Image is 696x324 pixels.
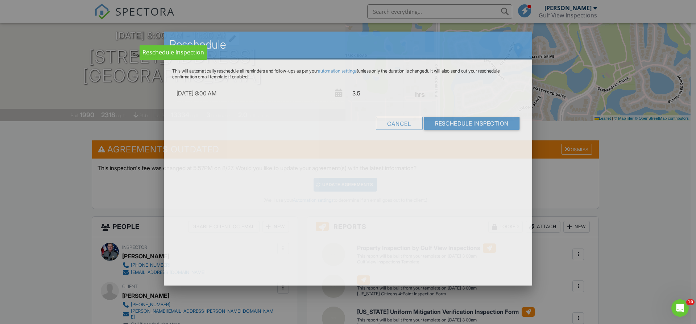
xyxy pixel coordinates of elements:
h2: Reschedule [169,37,526,52]
div: Cancel [376,117,422,130]
span: 10 [686,299,695,305]
iframe: Intercom live chat [671,299,689,317]
a: automation settings [318,68,357,74]
input: Reschedule Inspection [424,117,519,130]
p: This will automatically reschedule all reminders and follow-ups as per your (unless only the dura... [172,68,524,80]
